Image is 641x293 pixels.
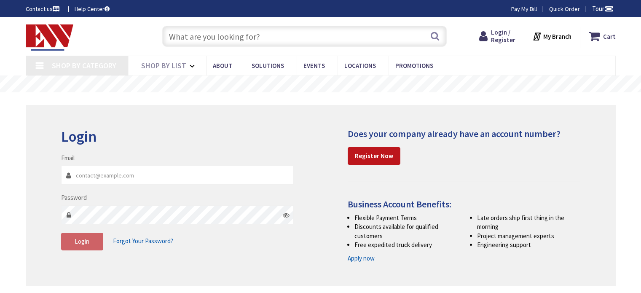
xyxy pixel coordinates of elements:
input: Email [61,166,294,185]
strong: Cart [603,29,616,44]
h2: Login [61,129,294,145]
i: Click here to show/hide password [283,212,290,218]
rs-layer: Free Same Day Pickup at 19 Locations [244,80,398,89]
span: Login / Register [491,28,515,44]
a: Quick Order [549,5,580,13]
strong: My Branch [543,32,571,40]
li: Project management experts [477,231,580,240]
span: Forgot Your Password? [113,237,173,245]
li: Late orders ship first thing in the morning [477,213,580,231]
span: About [213,62,232,70]
span: Tour [592,5,614,13]
label: Password [61,193,87,202]
li: Free expedited truck delivery [354,240,458,249]
a: Forgot Your Password? [113,233,173,249]
a: Help Center [75,5,110,13]
input: What are you looking for? [162,26,447,47]
a: Pay My Bill [511,5,537,13]
a: Apply now [348,254,375,263]
img: Electrical Wholesalers, Inc. [26,24,74,51]
li: Discounts available for qualified customers [354,222,458,240]
div: My Branch [532,29,571,44]
span: Login [75,237,89,245]
span: Solutions [252,62,284,70]
a: Cart [589,29,616,44]
label: Email [61,153,75,162]
span: Events [303,62,325,70]
button: Login [61,233,103,250]
span: Shop By Category [52,61,116,70]
span: Shop By List [141,61,186,70]
h4: Does your company already have an account number? [348,129,580,139]
li: Engineering support [477,240,580,249]
a: Login / Register [479,29,515,44]
li: Flexible Payment Terms [354,213,458,222]
h4: Business Account Benefits: [348,199,580,209]
span: Promotions [395,62,433,70]
span: Locations [344,62,376,70]
a: Register Now [348,147,400,165]
strong: Register Now [355,152,393,160]
a: Contact us [26,5,61,13]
